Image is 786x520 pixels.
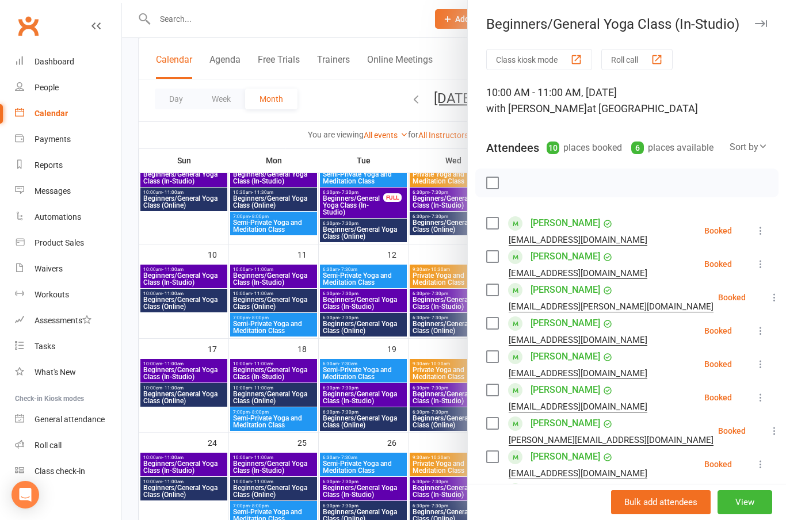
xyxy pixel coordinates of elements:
[35,368,76,377] div: What's New
[35,83,59,92] div: People
[15,75,121,101] a: People
[35,290,69,299] div: Workouts
[531,347,600,366] a: [PERSON_NAME]
[631,140,713,156] div: places available
[531,281,600,299] a: [PERSON_NAME]
[486,85,768,117] div: 10:00 AM - 11:00 AM, [DATE]
[15,407,121,433] a: General attendance kiosk mode
[486,102,587,114] span: with [PERSON_NAME]
[531,314,600,332] a: [PERSON_NAME]
[704,227,732,235] div: Booked
[35,264,63,273] div: Waivers
[15,101,121,127] a: Calendar
[601,49,673,70] button: Roll call
[15,458,121,484] a: Class kiosk mode
[631,142,644,154] div: 6
[35,57,74,66] div: Dashboard
[15,178,121,204] a: Messages
[468,16,786,32] div: Beginners/General Yoga Class (In-Studio)
[15,433,121,458] a: Roll call
[15,334,121,360] a: Tasks
[531,448,600,466] a: [PERSON_NAME]
[531,247,600,266] a: [PERSON_NAME]
[35,238,84,247] div: Product Sales
[531,481,600,499] a: [PERSON_NAME]
[35,135,71,144] div: Payments
[531,381,600,399] a: [PERSON_NAME]
[587,102,698,114] span: at [GEOGRAPHIC_DATA]
[15,127,121,152] a: Payments
[704,360,732,368] div: Booked
[486,140,539,156] div: Attendees
[486,49,592,70] button: Class kiosk mode
[704,260,732,268] div: Booked
[547,142,559,154] div: 10
[12,481,39,508] div: Open Intercom Messenger
[704,460,732,468] div: Booked
[730,140,768,155] div: Sort by
[35,441,62,450] div: Roll call
[15,308,121,334] a: Assessments
[704,327,732,335] div: Booked
[15,230,121,256] a: Product Sales
[531,414,600,433] a: [PERSON_NAME]
[35,342,55,351] div: Tasks
[704,393,732,402] div: Booked
[718,427,746,435] div: Booked
[531,214,600,232] a: [PERSON_NAME]
[35,212,81,221] div: Automations
[35,186,71,196] div: Messages
[15,49,121,75] a: Dashboard
[35,467,85,476] div: Class check-in
[35,415,105,424] div: General attendance
[15,152,121,178] a: Reports
[35,160,63,170] div: Reports
[14,12,43,40] a: Clubworx
[547,140,622,156] div: places booked
[15,256,121,282] a: Waivers
[718,293,746,301] div: Booked
[718,490,772,514] button: View
[611,490,711,514] button: Bulk add attendees
[35,316,91,325] div: Assessments
[15,282,121,308] a: Workouts
[15,204,121,230] a: Automations
[35,109,68,118] div: Calendar
[15,360,121,385] a: What's New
